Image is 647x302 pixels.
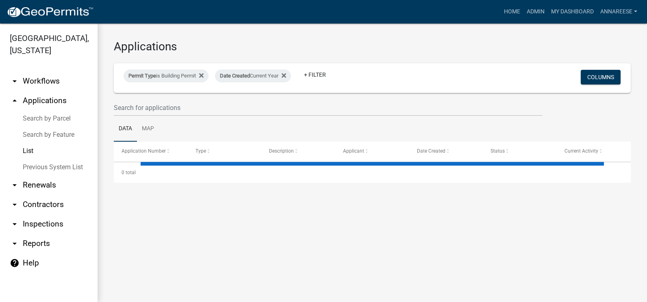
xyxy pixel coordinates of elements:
[261,142,335,161] datatable-header-cell: Description
[409,142,483,161] datatable-header-cell: Date Created
[10,180,20,190] i: arrow_drop_down
[114,99,543,116] input: Search for applications
[114,40,631,54] h3: Applications
[483,142,557,161] datatable-header-cell: Status
[10,76,20,86] i: arrow_drop_down
[220,73,250,79] span: Date Created
[417,148,445,154] span: Date Created
[10,96,20,106] i: arrow_drop_up
[137,116,159,142] a: Map
[501,4,523,19] a: Home
[124,69,208,82] div: is Building Permit
[297,67,332,82] a: + Filter
[10,239,20,248] i: arrow_drop_down
[128,73,156,79] span: Permit Type
[581,70,621,84] button: Columns
[114,142,188,161] datatable-header-cell: Application Number
[10,219,20,229] i: arrow_drop_down
[114,116,137,142] a: Data
[548,4,597,19] a: My Dashboard
[597,4,640,19] a: annareese
[491,148,505,154] span: Status
[335,142,409,161] datatable-header-cell: Applicant
[269,148,294,154] span: Description
[188,142,262,161] datatable-header-cell: Type
[114,162,631,183] div: 0 total
[122,148,166,154] span: Application Number
[10,200,20,209] i: arrow_drop_down
[195,148,206,154] span: Type
[557,142,631,161] datatable-header-cell: Current Activity
[523,4,548,19] a: Admin
[564,148,598,154] span: Current Activity
[10,258,20,268] i: help
[215,69,291,82] div: Current Year
[343,148,364,154] span: Applicant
